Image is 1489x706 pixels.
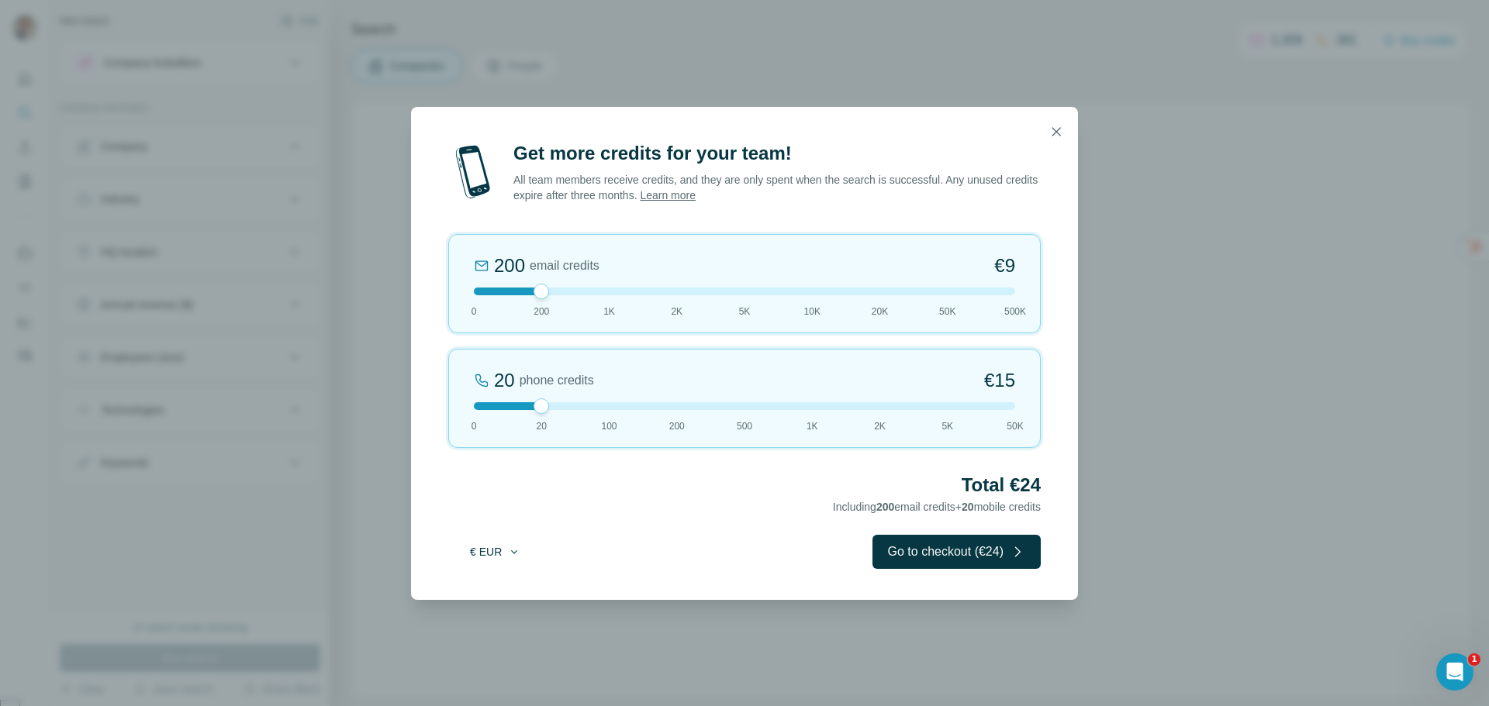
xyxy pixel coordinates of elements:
span: 5K [739,305,751,319]
div: 20 [494,368,515,393]
span: phone credits [520,371,594,390]
span: 2K [874,419,886,433]
span: 200 [669,419,685,433]
span: 0 [472,305,477,319]
button: Go to checkout (€24) [872,535,1041,569]
span: 20K [872,305,888,319]
span: 5K [941,419,953,433]
h2: Total €24 [448,473,1041,498]
span: 1 [1468,653,1480,666]
span: €15 [984,368,1015,393]
a: Learn more [640,189,696,201]
span: 1K [807,419,818,433]
span: Including email credits + mobile credits [833,501,1041,513]
span: 1K [603,305,615,319]
span: 2K [671,305,682,319]
p: All team members receive credits, and they are only spent when the search is successful. Any unus... [513,172,1041,203]
span: 50K [939,305,955,319]
span: 500 [737,419,752,433]
span: 200 [876,501,894,513]
span: 20 [962,501,974,513]
div: 200 [494,253,525,278]
iframe: Intercom live chat [1436,653,1473,691]
span: €9 [994,253,1015,278]
span: email credits [530,257,599,275]
img: mobile-phone [448,141,498,203]
span: 10K [804,305,821,319]
span: 50K [1007,419,1023,433]
span: 500K [1004,305,1026,319]
button: € EUR [459,538,531,566]
span: 20 [537,419,547,433]
span: 0 [472,419,477,433]
span: 100 [601,419,617,433]
span: 200 [534,305,549,319]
